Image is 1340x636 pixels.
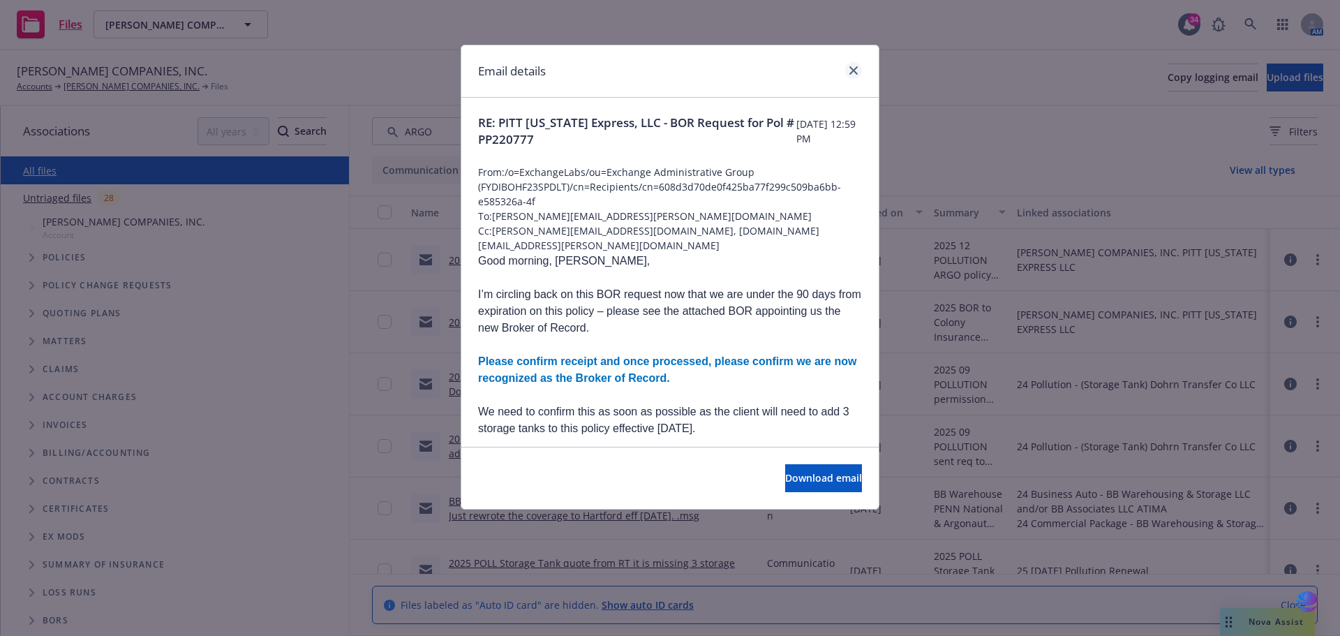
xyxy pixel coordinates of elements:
[478,62,546,80] h1: Email details
[785,471,862,485] span: Download email
[478,165,862,209] span: From: /o=ExchangeLabs/ou=Exchange Administrative Group (FYDIBOHF23SPDLT)/cn=Recipients/cn=608d3d7...
[478,355,856,384] span: Please confirm receipt and once processed, please confirm we are now recognized as the Broker of ...
[1295,589,1319,615] img: svg+xml;base64,PHN2ZyB3aWR0aD0iMzQiIGhlaWdodD0iMzQiIHZpZXdCb3g9IjAgMCAzNCAzNCIgZmlsbD0ibm9uZSIgeG...
[478,223,862,253] span: Cc: [PERSON_NAME][EMAIL_ADDRESS][DOMAIN_NAME], [DOMAIN_NAME][EMAIL_ADDRESS][PERSON_NAME][DOMAIN_N...
[785,464,862,492] button: Download email
[478,209,862,223] span: To: [PERSON_NAME][EMAIL_ADDRESS][PERSON_NAME][DOMAIN_NAME]
[796,117,862,146] span: [DATE] 12:59 PM
[845,62,862,79] a: close
[478,114,796,148] span: RE: PITT [US_STATE] Express, LLC - BOR Request for Pol # PP220777
[478,404,862,437] p: We need to confirm this as soon as possible as the client will need to add 3 storage tanks to thi...
[478,286,862,337] p: I’m circling back on this BOR request now that we are under the 90 days from expiration on this p...
[478,253,862,269] p: Good morning, [PERSON_NAME],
